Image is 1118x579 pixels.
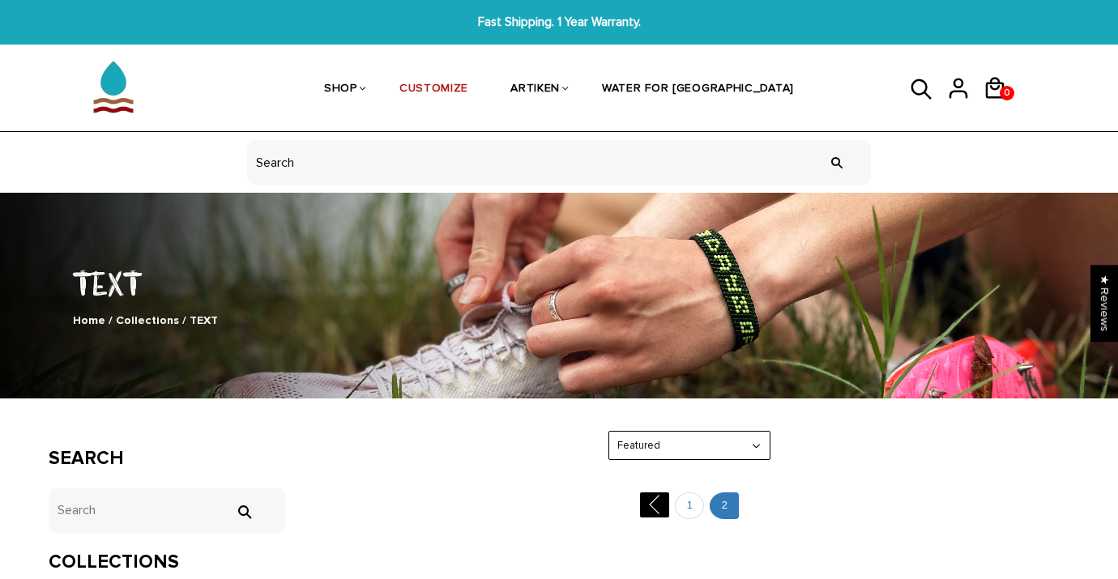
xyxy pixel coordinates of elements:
a: WATER FOR [GEOGRAPHIC_DATA] [602,47,794,133]
a: CUSTOMIZE [399,47,468,133]
input: Search [821,132,853,193]
a: 2 [710,492,739,519]
a: 1 [675,492,704,519]
span: TEXT [190,313,218,327]
a: Home [73,313,105,327]
span: Fast Shipping. 1 Year Warranty. [345,13,773,32]
span: / [109,313,113,327]
a: SHOP [324,47,357,133]
span: / [182,313,186,327]
h1: TEXT [49,261,1069,304]
a: Collections [116,313,179,327]
input: header search [247,140,871,185]
h3: Search [49,447,286,470]
a: ARTIKEN [510,47,560,133]
a: 0 [983,105,1019,108]
span: 0 [1001,82,1013,104]
h3: Collections [49,551,286,574]
div: Click to open Judge.me floating reviews tab [1090,265,1118,342]
a:  [640,492,669,517]
input: Search [228,504,260,519]
input: Search [49,488,286,533]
